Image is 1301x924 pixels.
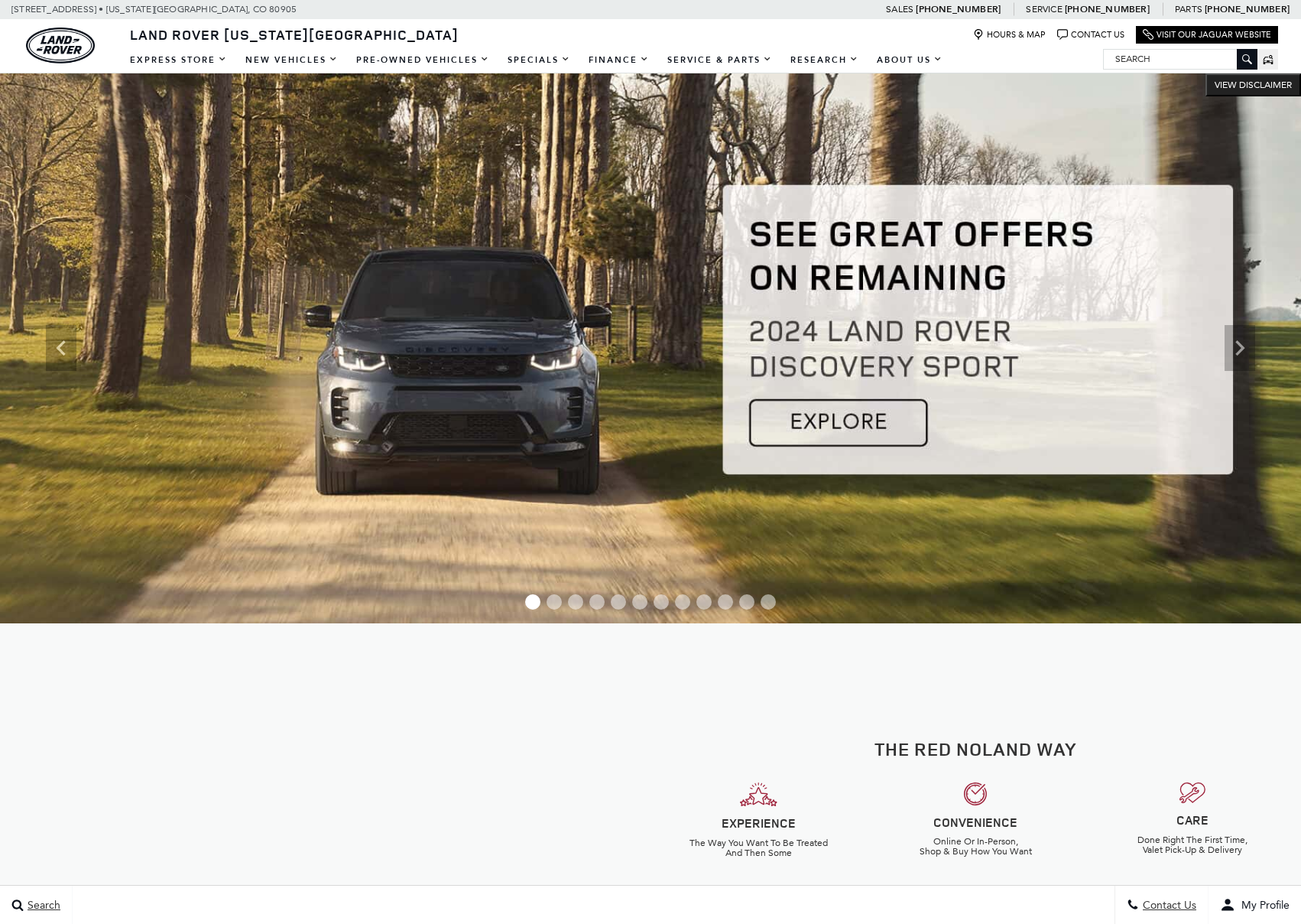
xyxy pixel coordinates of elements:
a: Pre-Owned Vehicles [347,47,498,73]
strong: CARE [1176,812,1209,828]
a: Research [781,47,868,73]
nav: Main Navigation [121,47,952,73]
a: Specials [498,47,579,73]
button: VIEW DISCLAIMER [1205,73,1301,96]
span: Go to slide 12 [761,594,776,610]
div: Next [1225,325,1255,371]
span: Go to slide 9 [696,594,712,610]
span: Go to slide 3 [568,594,583,610]
a: EXPRESS STORE [121,47,236,73]
a: Finance [579,47,658,73]
h6: Online Or In-Person, Shop & Buy How You Want [879,837,1073,857]
a: [PHONE_NUMBER] [916,3,1001,15]
a: [STREET_ADDRESS] • [US_STATE][GEOGRAPHIC_DATA], CO 80905 [11,4,297,15]
span: Go to slide 6 [632,594,647,610]
span: Sales [886,4,913,15]
span: Go to slide 1 [525,594,540,610]
a: Visit Our Jaguar Website [1143,29,1271,41]
h6: The Way You Want To Be Treated And Then Some [662,838,856,858]
a: About Us [868,47,952,73]
h6: Done Right The First Time, Valet Pick-Up & Delivery [1095,835,1290,855]
span: Go to slide 7 [654,594,669,610]
span: Go to slide 11 [739,594,754,610]
input: Search [1104,50,1257,68]
strong: EXPERIENCE [722,815,796,831]
a: Hours & Map [973,29,1046,41]
span: Contact Us [1139,899,1196,912]
span: VIEW DISCLAIMER [1215,79,1292,91]
div: Previous [46,325,76,371]
a: New Vehicles [236,47,347,73]
span: Land Rover [US_STATE][GEOGRAPHIC_DATA] [130,25,459,44]
img: Land Rover [26,28,95,63]
span: Parts [1175,4,1202,15]
h2: The Red Noland Way [662,739,1290,759]
span: Service [1026,4,1062,15]
a: Service & Parts [658,47,781,73]
span: My Profile [1235,899,1290,912]
span: Go to slide 8 [675,594,690,610]
a: [PHONE_NUMBER] [1065,3,1150,15]
a: Contact Us [1057,29,1124,41]
strong: CONVENIENCE [933,814,1017,831]
a: land-rover [26,28,95,63]
a: [PHONE_NUMBER] [1205,3,1290,15]
a: Land Rover [US_STATE][GEOGRAPHIC_DATA] [121,25,468,44]
span: Go to slide 4 [589,594,605,610]
span: Search [24,899,60,912]
span: Go to slide 10 [718,594,733,610]
span: Go to slide 5 [611,594,626,610]
span: Go to slide 2 [547,594,562,610]
button: Open user profile menu [1209,886,1301,924]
